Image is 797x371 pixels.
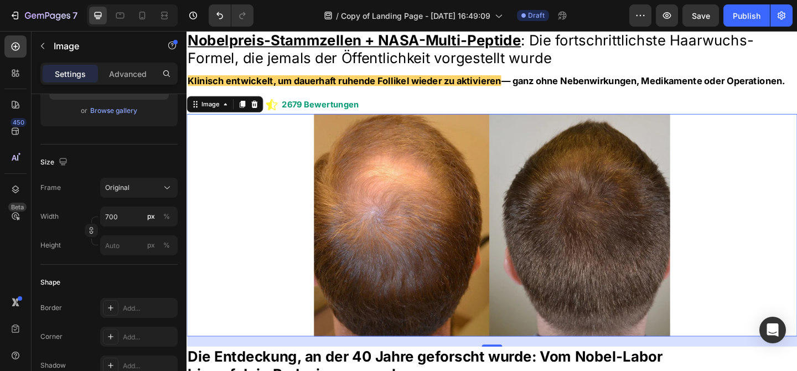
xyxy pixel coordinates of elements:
[4,4,82,27] button: 7
[1,1,364,19] u: Nobelpreis-Stammzellen + NASA-Multi-Peptide
[11,118,27,127] div: 450
[90,106,137,116] div: Browse gallery
[55,68,86,80] p: Settings
[341,10,490,22] span: Copy of Landing Page - [DATE] 16:49:09
[692,11,710,20] span: Save
[40,303,62,313] div: Border
[138,90,526,333] img: gempages_585980136390656707-48590f5a-b93f-4d57-b576-2b2ca3ec0401.png
[163,212,170,221] div: %
[40,183,61,193] label: Frame
[1,1,617,39] span: : Die fortschrittlichste Haarwuchs-Formel, die jemals der Öffentlichkeit vorgestellt wurde
[40,155,70,170] div: Size
[163,240,170,250] div: %
[723,4,770,27] button: Publish
[8,203,27,212] div: Beta
[336,10,339,22] span: /
[160,239,173,252] button: px
[528,11,545,20] span: Draft
[147,212,155,221] div: px
[759,317,786,343] div: Open Intercom Messenger
[144,239,158,252] button: %
[147,240,155,250] div: px
[100,207,178,226] input: px%
[40,332,63,342] div: Corner
[209,4,253,27] div: Undo/Redo
[100,235,178,255] input: px%
[187,31,797,371] iframe: Design area
[40,277,60,287] div: Shape
[109,68,147,80] p: Advanced
[123,303,175,313] div: Add...
[90,105,138,116] button: Browse gallery
[54,39,148,53] p: Image
[123,361,175,371] div: Add...
[100,178,178,198] button: Original
[682,4,719,27] button: Save
[81,104,87,117] span: or
[342,48,651,60] strong: — ganz ohne Nebenwirkungen, Medikamente oder Operationen.
[40,360,66,370] div: Shadow
[14,75,38,85] div: Image
[73,9,77,22] p: 7
[40,240,61,250] label: Height
[1,344,517,363] strong: Die Entdeckung, an der 40 Jahre geforscht wurde: Vom Nobel-Labor
[105,183,130,193] span: Original
[40,212,59,221] label: Width
[103,74,187,85] strong: 2679 Bewertungen
[123,332,175,342] div: Add...
[733,10,760,22] div: Publish
[144,210,158,223] button: %
[1,48,342,60] strong: Klinisch entwickelt, um dauerhaft ruhende Follikel wieder zu aktivieren
[160,210,173,223] button: px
